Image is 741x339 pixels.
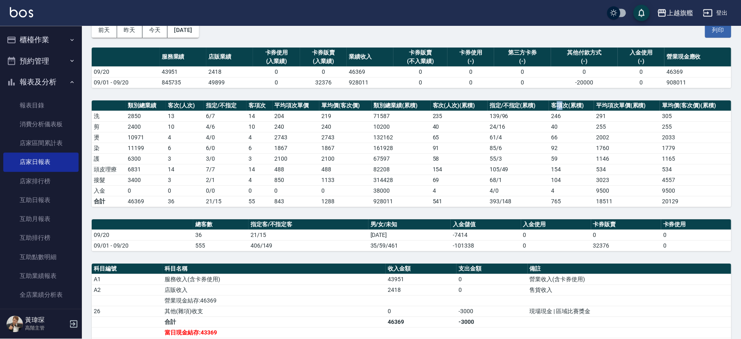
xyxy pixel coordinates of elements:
td: 61 / 4 [488,132,549,143]
td: 46369 [126,196,166,207]
td: 0 [456,274,527,285]
td: 頭皮理療 [92,164,126,175]
td: 46369 [347,67,393,77]
a: 店家排行榜 [3,172,79,191]
td: 4 [246,132,273,143]
td: 2400 [126,122,166,132]
td: 營業現金結存:46369 [163,296,386,306]
td: 161928 [372,143,431,154]
td: 66 [549,132,594,143]
button: 列印 [705,23,731,38]
div: 上越旗艦 [667,8,693,18]
th: 服務業績 [160,48,206,67]
th: 指定客/不指定客 [249,220,368,230]
td: 43951 [160,67,206,77]
table: a dense table [92,220,731,252]
td: 85 / 6 [488,143,549,154]
img: Logo [10,7,33,18]
td: -20000 [551,77,618,88]
td: 09/20 [92,230,193,241]
td: 0 [300,67,347,77]
td: 393/148 [488,196,549,207]
a: 消費分析儀表板 [3,115,79,134]
th: 支出金額 [456,264,527,275]
td: 68 / 1 [488,175,549,186]
td: 染 [92,143,126,154]
td: 3 / 0 [204,154,246,164]
button: 報表及分析 [3,72,79,93]
td: 0 [456,285,527,296]
a: 店家日報表 [3,153,79,172]
td: 255 [594,122,660,132]
td: 91 [431,143,488,154]
td: 13 [166,111,204,122]
th: 入金儲值 [451,220,521,230]
td: 235 [431,111,488,122]
button: save [633,5,650,21]
th: 客項次(累積) [549,101,594,111]
td: 09/20 [92,67,160,77]
td: 2418 [206,67,253,77]
button: 預約管理 [3,51,79,72]
td: 36 [193,230,249,241]
td: 0 [393,77,447,88]
h5: 黃瑋琛 [25,316,67,325]
td: 6831 [126,164,166,175]
td: 0 [246,186,273,196]
button: 上越旗艦 [654,5,696,22]
td: 4 / 6 [204,122,246,132]
td: 2743 [273,132,320,143]
th: 平均項次單價(累積) [594,101,660,111]
td: 132162 [372,132,431,143]
td: 1288 [319,196,371,207]
td: 4 / 0 [488,186,549,196]
td: 2033 [660,132,731,143]
td: 928011 [372,196,431,207]
td: 219 [319,111,371,122]
td: 09/01 - 09/20 [92,77,160,88]
td: 488 [319,164,371,175]
td: 0 [551,67,618,77]
th: 男/女/未知 [368,220,451,230]
td: 6 [246,143,273,154]
td: 246 [549,111,594,122]
th: 卡券使用 [661,220,731,230]
div: (-) [553,57,616,66]
td: 55 / 3 [488,154,549,164]
th: 備註 [528,264,731,275]
td: 09/01 - 09/20 [92,241,193,251]
td: 14 [246,111,273,122]
th: 類別總業績 [126,101,166,111]
td: 36 [166,196,204,207]
td: 店販收入 [163,285,386,296]
td: 488 [273,164,320,175]
th: 指定/不指定 [204,101,246,111]
td: 3 [166,154,204,164]
td: 541 [431,196,488,207]
td: 82208 [372,164,431,175]
td: 10971 [126,132,166,143]
td: 0 [521,230,591,241]
p: 高階主管 [25,325,67,332]
td: 0 [166,186,204,196]
td: -3000 [456,317,527,328]
td: 2743 [319,132,371,143]
td: 10200 [372,122,431,132]
th: 單均價(客次價) [319,101,371,111]
td: 24 / 16 [488,122,549,132]
td: 11199 [126,143,166,154]
td: 現場現金 | 區域比賽獎金 [528,306,731,317]
td: 0 [273,186,320,196]
td: 護 [92,154,126,164]
td: 當日現金結存:43369 [163,328,386,338]
div: (-) [620,57,662,66]
td: 104 [549,175,594,186]
td: 4 [431,186,488,196]
a: 互助日報表 [3,191,79,210]
table: a dense table [92,48,731,89]
td: 14 [246,164,273,175]
div: 其他付款方式 [553,49,616,57]
td: 售貨收入 [528,285,731,296]
td: 0 [393,67,447,77]
a: 每日業績分析表 [3,305,79,323]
